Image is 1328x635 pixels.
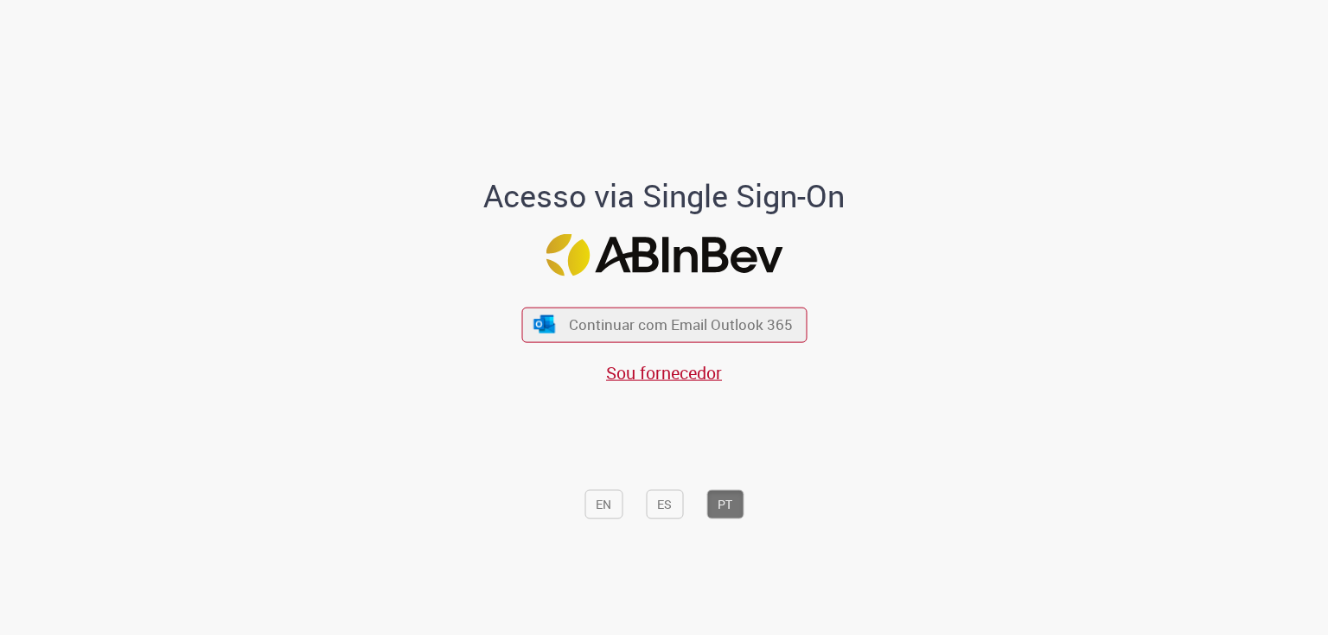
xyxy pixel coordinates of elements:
[533,315,557,333] img: ícone Azure/Microsoft 360
[521,307,807,342] button: ícone Azure/Microsoft 360 Continuar com Email Outlook 365
[425,179,904,213] h1: Acesso via Single Sign-On
[706,490,744,519] button: PT
[546,234,782,276] img: Logo ABInBev
[584,490,622,519] button: EN
[569,314,793,334] span: Continuar com Email Outlook 365
[606,361,722,384] a: Sou fornecedor
[646,490,683,519] button: ES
